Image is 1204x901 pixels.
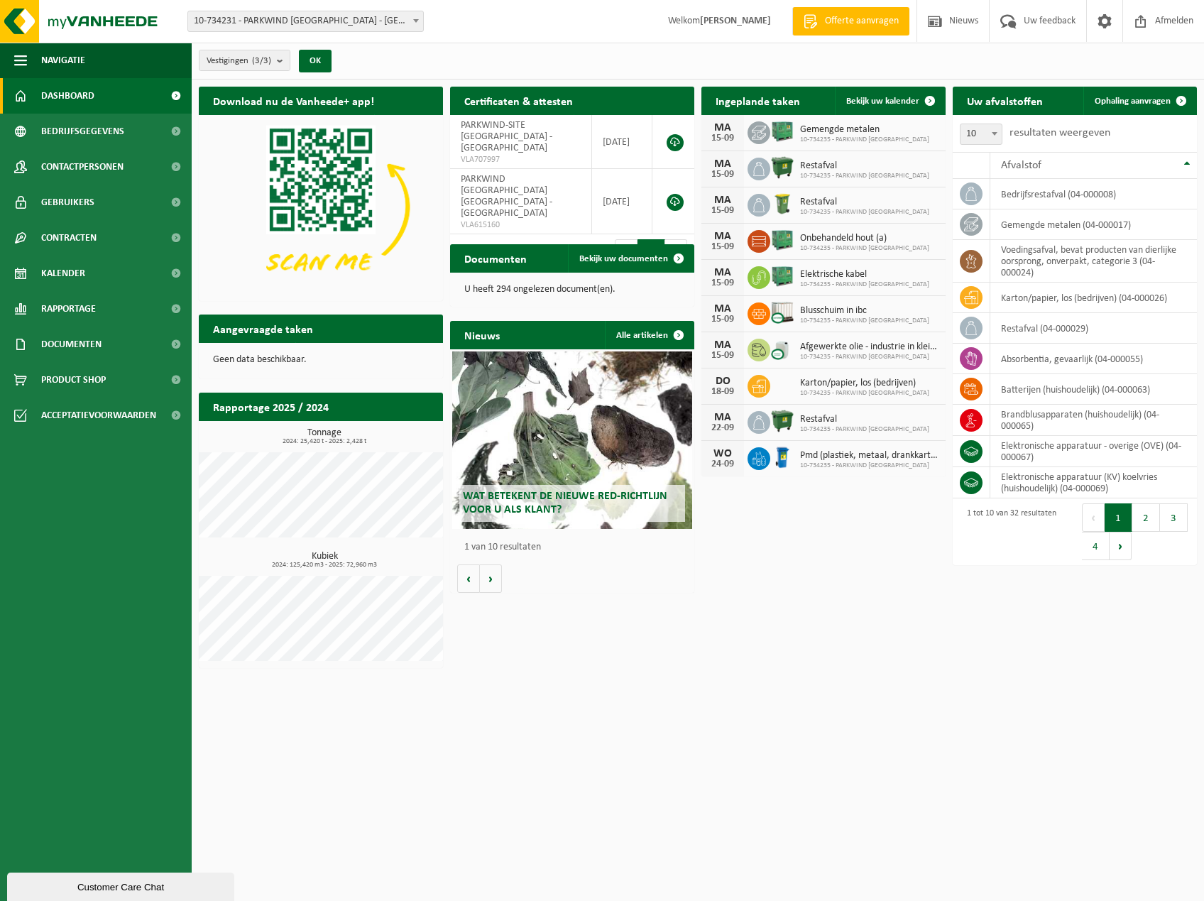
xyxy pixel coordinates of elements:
span: Restafval [800,160,929,172]
span: Acceptatievoorwaarden [41,398,156,433]
span: Kalender [41,256,85,291]
iframe: chat widget [7,870,237,901]
button: Vestigingen(3/3) [199,50,290,71]
img: WB-1100-HPE-GN-01 [770,409,794,433]
img: PB-IC-CU [770,300,794,324]
div: MA [708,195,737,206]
td: [DATE] [592,115,652,169]
button: OK [299,50,332,72]
h2: Ingeplande taken [701,87,814,114]
span: Contactpersonen [41,149,124,185]
div: 18-09 [708,387,737,397]
h2: Certificaten & attesten [450,87,587,114]
span: Gebruikers [41,185,94,220]
span: Offerte aanvragen [821,14,902,28]
button: 4 [1082,532,1110,560]
div: MA [708,158,737,170]
td: elektronische apparatuur - overige (OVE) (04-000067) [990,436,1197,467]
img: Download de VHEPlus App [199,115,443,298]
div: 15-09 [708,170,737,180]
span: 10-734231 - PARKWIND NV - LEUVEN [188,11,423,31]
img: WB-0240-HPE-GN-50 [770,192,794,216]
span: Afgewerkte olie - industrie in kleinverpakking [800,342,938,353]
h2: Download nu de Vanheede+ app! [199,87,388,114]
button: Next [1110,532,1132,560]
span: PARKWIND [GEOGRAPHIC_DATA] [GEOGRAPHIC_DATA] - [GEOGRAPHIC_DATA] [461,174,552,219]
span: 10-734235 - PARKWIND [GEOGRAPHIC_DATA] [800,136,929,144]
span: Karton/papier, los (bedrijven) [800,378,929,389]
img: PB-HB-1400-HPE-GN-01 [770,228,794,252]
td: restafval (04-000029) [990,313,1197,344]
span: 10 [960,124,1002,145]
td: voedingsafval, bevat producten van dierlijke oorsprong, onverpakt, categorie 3 (04-000024) [990,240,1197,283]
span: Elektrische kabel [800,269,929,280]
span: 10-734235 - PARKWIND [GEOGRAPHIC_DATA] [800,244,929,253]
span: Restafval [800,414,929,425]
span: Rapportage [41,291,96,327]
div: 22-09 [708,423,737,433]
a: Alle artikelen [605,321,693,349]
button: 2 [1132,503,1160,532]
td: batterijen (huishoudelijk) (04-000063) [990,374,1197,405]
span: 10-734235 - PARKWIND [GEOGRAPHIC_DATA] [800,353,938,361]
img: PB-HB-1400-HPE-GN-01 [770,264,794,288]
td: [DATE] [592,169,652,234]
span: 2024: 25,420 t - 2025: 2,428 t [206,438,443,445]
div: MA [708,412,737,423]
div: 15-09 [708,351,737,361]
h2: Documenten [450,244,541,272]
div: 24-09 [708,459,737,469]
count: (3/3) [252,56,271,65]
div: MA [708,339,737,351]
a: Bekijk uw documenten [568,244,693,273]
div: 15-09 [708,206,737,216]
span: 10-734235 - PARKWIND [GEOGRAPHIC_DATA] [800,280,929,289]
span: 10 [961,124,1002,144]
span: Blusschuim in ibc [800,305,929,317]
span: 2024: 125,420 m3 - 2025: 72,960 m3 [206,562,443,569]
strong: [PERSON_NAME] [700,16,771,26]
span: VLA615160 [461,219,581,231]
span: Restafval [800,197,929,208]
a: Wat betekent de nieuwe RED-richtlijn voor u als klant? [452,351,691,529]
div: DO [708,376,737,387]
p: 1 van 10 resultaten [464,542,687,552]
a: Offerte aanvragen [792,7,909,36]
div: 15-09 [708,315,737,324]
span: 10-734235 - PARKWIND [GEOGRAPHIC_DATA] [800,317,929,325]
button: Vorige [457,564,480,593]
span: Ophaling aanvragen [1095,97,1171,106]
span: Bekijk uw documenten [579,254,668,263]
button: Previous [1082,503,1105,532]
span: Onbehandeld hout (a) [800,233,929,244]
span: 10-734231 - PARKWIND NV - LEUVEN [187,11,424,32]
div: MA [708,122,737,133]
div: MA [708,231,737,242]
span: Navigatie [41,43,85,78]
td: karton/papier, los (bedrijven) (04-000026) [990,283,1197,313]
p: Geen data beschikbaar. [213,355,429,365]
span: Wat betekent de nieuwe RED-richtlijn voor u als klant? [463,491,667,515]
span: Bekijk uw kalender [846,97,919,106]
span: 10-734235 - PARKWIND [GEOGRAPHIC_DATA] [800,425,929,434]
span: PARKWIND-SITE [GEOGRAPHIC_DATA] - [GEOGRAPHIC_DATA] [461,120,552,153]
h2: Nieuws [450,321,514,349]
td: absorbentia, gevaarlijk (04-000055) [990,344,1197,374]
img: LP-LD-CU [770,337,794,361]
img: PB-HB-1400-HPE-GN-01 [770,119,794,143]
h2: Aangevraagde taken [199,315,327,342]
div: MA [708,303,737,315]
span: Dashboard [41,78,94,114]
div: 15-09 [708,242,737,252]
h2: Rapportage 2025 / 2024 [199,393,343,420]
img: WB-1100-HPE-GN-01 [770,155,794,180]
div: 15-09 [708,278,737,288]
a: Ophaling aanvragen [1083,87,1195,115]
span: 10-734235 - PARKWIND [GEOGRAPHIC_DATA] [800,208,929,217]
span: Contracten [41,220,97,256]
div: MA [708,267,737,278]
h2: Uw afvalstoffen [953,87,1057,114]
div: 15-09 [708,133,737,143]
div: 1 tot 10 van 32 resultaten [960,502,1056,562]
